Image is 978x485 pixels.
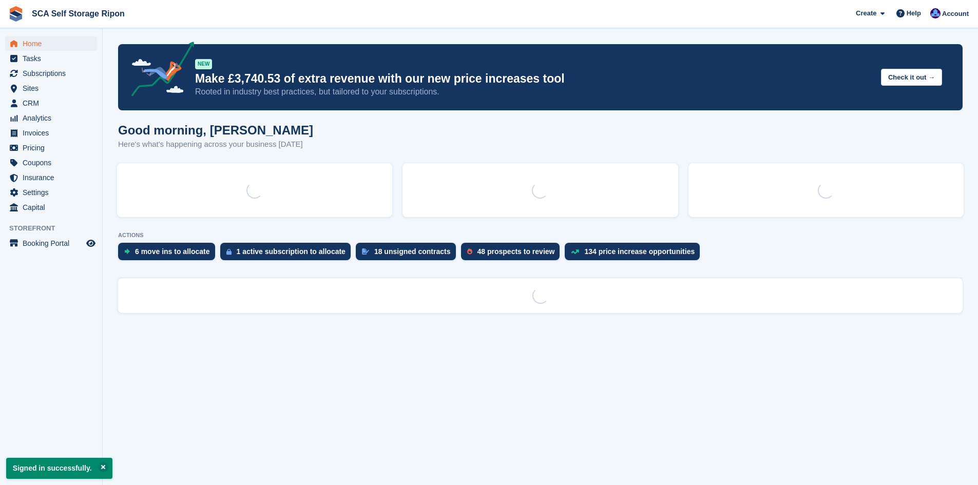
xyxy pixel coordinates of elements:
[195,86,873,98] p: Rooted in industry best practices, but tailored to your subscriptions.
[118,232,963,239] p: ACTIONS
[23,200,84,215] span: Capital
[23,51,84,66] span: Tasks
[23,81,84,95] span: Sites
[356,243,461,265] a: 18 unsigned contracts
[23,36,84,51] span: Home
[23,96,84,110] span: CRM
[118,243,220,265] a: 6 move ins to allocate
[28,5,129,22] a: SCA Self Storage Ripon
[9,223,102,234] span: Storefront
[5,81,97,95] a: menu
[220,243,356,265] a: 1 active subscription to allocate
[374,247,451,256] div: 18 unsigned contracts
[907,8,921,18] span: Help
[477,247,555,256] div: 48 prospects to review
[5,156,97,170] a: menu
[118,139,313,150] p: Here's what's happening across your business [DATE]
[856,8,876,18] span: Create
[118,123,313,137] h1: Good morning, [PERSON_NAME]
[85,237,97,249] a: Preview store
[8,6,24,22] img: stora-icon-8386f47178a22dfd0bd8f6a31ec36ba5ce8667c1dd55bd0f319d3a0aa187defe.svg
[571,249,579,254] img: price_increase_opportunities-93ffe204e8149a01c8c9dc8f82e8f89637d9d84a8eef4429ea346261dce0b2c0.svg
[565,243,705,265] a: 134 price increase opportunities
[5,36,97,51] a: menu
[23,236,84,250] span: Booking Portal
[124,248,130,255] img: move_ins_to_allocate_icon-fdf77a2bb77ea45bf5b3d319d69a93e2d87916cf1d5bf7949dd705db3b84f3ca.svg
[23,141,84,155] span: Pricing
[942,9,969,19] span: Account
[5,185,97,200] a: menu
[226,248,232,255] img: active_subscription_to_allocate_icon-d502201f5373d7db506a760aba3b589e785aa758c864c3986d89f69b8ff3...
[5,141,97,155] a: menu
[6,458,112,479] p: Signed in successfully.
[23,111,84,125] span: Analytics
[362,248,369,255] img: contract_signature_icon-13c848040528278c33f63329250d36e43548de30e8caae1d1a13099fd9432cc5.svg
[195,71,873,86] p: Make £3,740.53 of extra revenue with our new price increases tool
[123,42,195,100] img: price-adjustments-announcement-icon-8257ccfd72463d97f412b2fc003d46551f7dbcb40ab6d574587a9cd5c0d94...
[5,51,97,66] a: menu
[237,247,346,256] div: 1 active subscription to allocate
[881,69,942,86] button: Check it out →
[5,236,97,250] a: menu
[23,126,84,140] span: Invoices
[135,247,210,256] div: 6 move ins to allocate
[5,200,97,215] a: menu
[23,185,84,200] span: Settings
[5,66,97,81] a: menu
[584,247,695,256] div: 134 price increase opportunities
[23,156,84,170] span: Coupons
[5,96,97,110] a: menu
[5,170,97,185] a: menu
[23,66,84,81] span: Subscriptions
[467,248,472,255] img: prospect-51fa495bee0391a8d652442698ab0144808aea92771e9ea1ae160a38d050c398.svg
[23,170,84,185] span: Insurance
[5,126,97,140] a: menu
[195,59,212,69] div: NEW
[5,111,97,125] a: menu
[930,8,941,18] img: Sarah Race
[461,243,565,265] a: 48 prospects to review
